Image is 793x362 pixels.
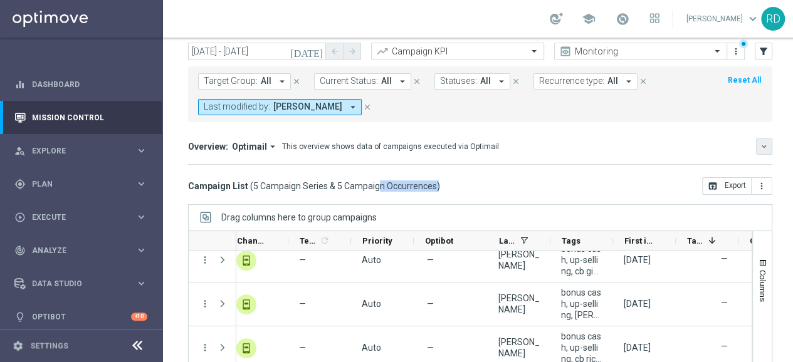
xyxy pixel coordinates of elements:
[347,101,359,113] i: arrow_drop_down
[188,43,326,60] input: Select date range
[221,212,377,222] div: Row Groups
[533,73,638,90] button: Recurrence type: All arrow_drop_down
[32,247,135,254] span: Analyze
[362,299,381,309] span: Auto
[348,47,357,56] i: arrow_forward
[14,178,26,190] i: gps_fixed
[624,254,651,266] div: 20 Sep 2025, Saturday
[381,76,392,86] span: All
[228,141,282,152] button: Optimail arrow_drop_down
[14,179,148,189] div: gps_fixed Plan keyboard_arrow_right
[499,236,515,246] span: Last Modified By
[639,77,648,86] i: close
[539,76,604,86] span: Recurrence type:
[721,297,728,308] label: —
[14,212,26,223] i: play_circle_outline
[290,46,324,57] i: [DATE]
[330,47,339,56] i: arrow_back
[221,212,377,222] span: Drag columns here to group campaigns
[135,211,147,223] i: keyboard_arrow_right
[300,236,318,246] span: Templates
[189,282,236,326] div: Press SPACE to select this row.
[14,80,148,90] button: equalizer Dashboard
[624,342,651,353] div: 27 Sep 2025, Saturday
[32,300,131,333] a: Optibot
[326,43,344,60] button: arrow_back
[199,298,211,309] i: more_vert
[135,178,147,190] i: keyboard_arrow_right
[559,45,572,58] i: preview
[14,245,135,256] div: Analyze
[292,77,301,86] i: close
[14,145,135,157] div: Explore
[498,336,540,359] div: Rossana De Angelis
[498,292,540,315] div: Rossana De Angelis
[32,101,147,134] a: Mission Control
[498,249,540,271] div: Rossana De Angelis
[188,141,228,152] h3: Overview:
[282,141,499,152] div: This overview shows data of campaigns executed via Optimail
[299,298,306,309] span: —
[32,68,147,101] a: Dashboard
[624,298,651,309] div: 13 Sep 2025, Saturday
[276,76,288,87] i: arrow_drop_down
[14,279,148,289] div: Data Studio keyboard_arrow_right
[344,43,361,60] button: arrow_forward
[362,343,381,353] span: Auto
[362,236,392,246] span: Priority
[757,181,767,191] i: more_vert
[708,181,718,191] i: open_in_browser
[236,338,256,358] img: In-app Inbox
[199,342,211,353] button: more_vert
[638,75,649,88] button: close
[14,146,148,156] button: person_search Explore keyboard_arrow_right
[755,43,772,60] button: filter_alt
[496,76,507,87] i: arrow_drop_down
[198,73,291,90] button: Target Group: All arrow_drop_down
[687,236,703,246] span: Targeted Customers
[320,235,330,246] i: refresh
[702,177,752,195] button: open_in_browser Export
[189,239,236,282] div: Press SPACE to select this row.
[434,73,510,90] button: Statuses: All arrow_drop_down
[32,147,135,155] span: Explore
[376,45,389,58] i: trending_up
[437,180,440,192] span: )
[30,342,68,349] a: Settings
[232,141,267,152] span: Optimail
[739,39,748,48] div: There are unsaved changes
[14,145,26,157] i: person_search
[273,101,342,112] span: [PERSON_NAME]
[32,214,135,221] span: Execute
[236,251,256,271] img: In-app Inbox
[14,278,135,289] div: Data Studio
[750,236,780,246] span: Control Customers
[250,180,253,192] span: (
[14,312,148,322] button: lightbulb Optibot +10
[13,340,24,351] i: settings
[14,212,148,222] button: play_circle_outline Execute keyboard_arrow_right
[199,254,211,266] button: more_vert
[14,311,26,323] i: lightbulb
[204,76,258,86] span: Target Group:
[427,254,434,266] span: —
[727,73,762,87] button: Reset All
[14,178,135,190] div: Plan
[267,141,278,152] i: arrow_drop_down
[440,76,477,86] span: Statuses:
[510,75,522,88] button: close
[188,180,440,192] h3: Campaign List
[730,44,742,59] button: more_vert
[261,76,271,86] span: All
[299,254,306,266] span: —
[721,341,728,352] label: —
[756,138,772,155] button: keyboard_arrow_down
[14,113,148,123] button: Mission Control
[236,294,256,314] div: In-app Inbox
